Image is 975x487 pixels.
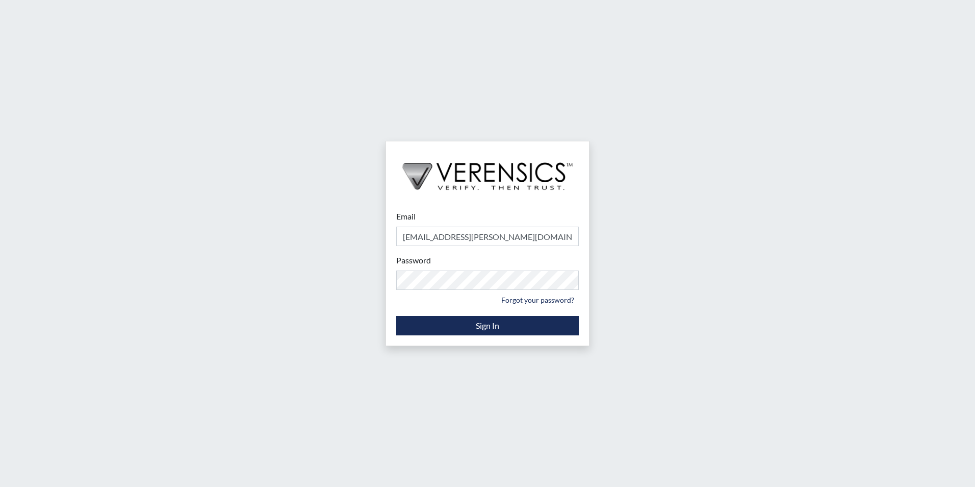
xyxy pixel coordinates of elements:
input: Email [396,227,579,246]
a: Forgot your password? [497,292,579,308]
button: Sign In [396,316,579,335]
label: Password [396,254,431,266]
label: Email [396,210,416,223]
img: logo-wide-black.2aad4157.png [386,141,589,201]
